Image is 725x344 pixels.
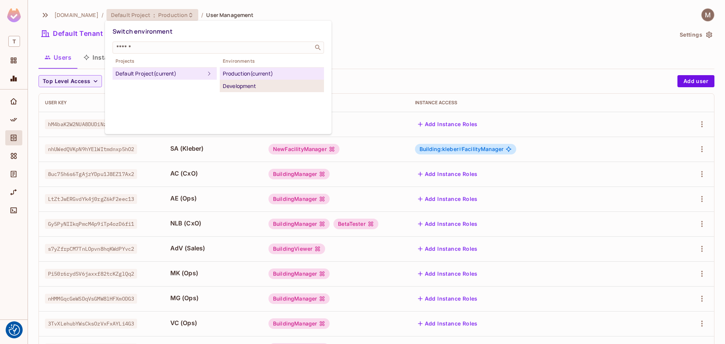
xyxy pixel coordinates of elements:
div: Development [223,82,321,91]
span: Environments [220,58,324,64]
span: Switch environment [113,27,173,35]
div: Default Project (current) [116,69,205,78]
img: Revisit consent button [9,324,20,336]
span: Projects [113,58,217,64]
button: Consent Preferences [9,324,20,336]
div: Production (current) [223,69,321,78]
